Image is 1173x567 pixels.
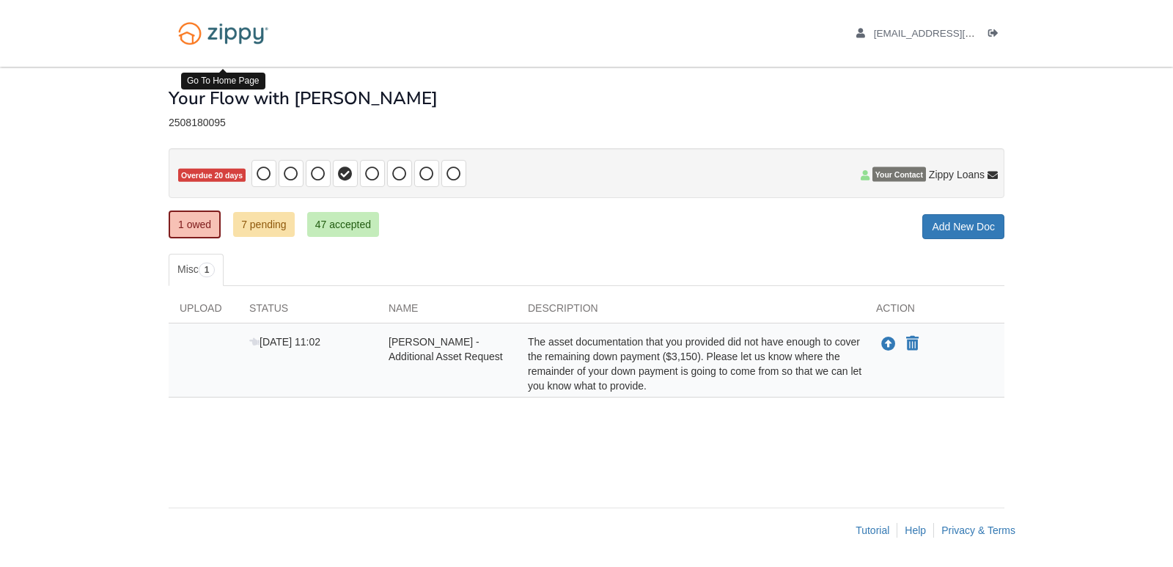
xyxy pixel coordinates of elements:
a: Misc [169,254,224,286]
a: edit profile [856,28,1042,43]
a: Log out [988,28,1004,43]
span: Overdue 20 days [178,169,246,183]
div: Status [238,301,378,323]
img: Logo [169,15,278,52]
div: 2508180095 [169,117,1004,129]
div: The asset documentation that you provided did not have enough to cover the remaining down payment... [517,334,865,393]
a: 47 accepted [307,212,379,237]
span: [PERSON_NAME] - Additional Asset Request [389,336,503,362]
a: Tutorial [856,524,889,536]
div: Go To Home Page [181,73,265,89]
span: Zippy Loans [929,167,985,182]
h1: Your Flow with [PERSON_NAME] [169,89,438,108]
span: 1 [199,263,216,277]
a: Help [905,524,926,536]
span: Your Contact [872,167,926,182]
div: Action [865,301,1004,323]
span: adominguez6804@gmail.com [874,28,1042,39]
div: Upload [169,301,238,323]
div: Name [378,301,517,323]
button: Declare Edward Olivares Lopez - Additional Asset Request not applicable [905,335,920,353]
a: Add New Doc [922,214,1004,239]
div: Description [517,301,865,323]
span: [DATE] 11:02 [249,336,320,348]
button: Upload Edward Olivares Lopez - Additional Asset Request [880,334,897,354]
a: 1 owed [169,211,221,238]
a: Privacy & Terms [941,524,1015,536]
a: 7 pending [233,212,295,237]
